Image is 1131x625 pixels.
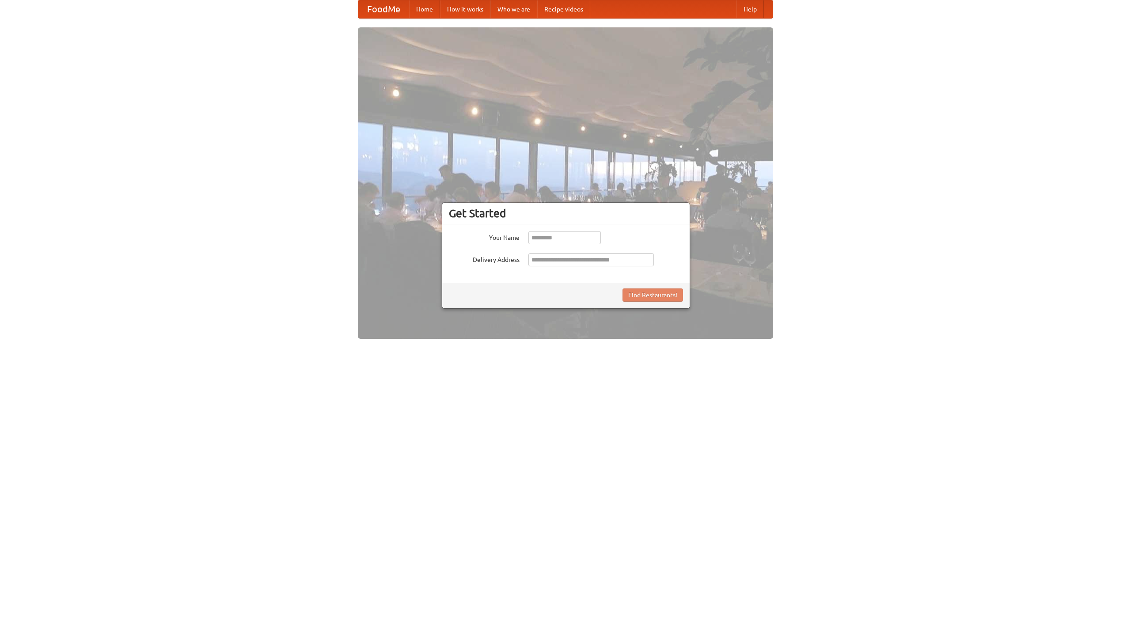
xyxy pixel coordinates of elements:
a: Recipe videos [537,0,590,18]
a: FoodMe [358,0,409,18]
a: How it works [440,0,490,18]
a: Who we are [490,0,537,18]
label: Your Name [449,231,520,242]
button: Find Restaurants! [622,288,683,302]
a: Help [736,0,764,18]
label: Delivery Address [449,253,520,264]
a: Home [409,0,440,18]
h3: Get Started [449,207,683,220]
